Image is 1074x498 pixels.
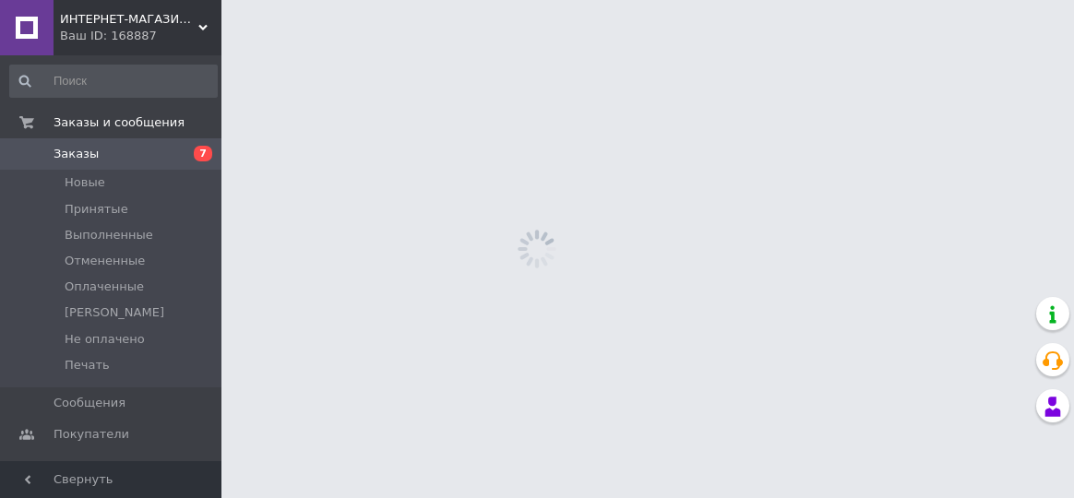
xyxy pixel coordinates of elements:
span: Сообщения [54,395,125,411]
span: Покупатели [54,426,129,443]
span: Принятые [65,201,128,218]
input: Поиск [9,65,218,98]
span: Отмененные [65,253,145,269]
span: Печать [65,357,110,373]
span: Выполненные [65,227,153,243]
span: Заказы [54,146,99,162]
span: Оплаченные [65,279,144,295]
span: Заказы и сообщения [54,114,185,131]
span: Не оплачено [65,331,145,348]
span: 7 [194,146,212,161]
div: Ваш ID: 168887 [60,28,221,44]
span: [PERSON_NAME] [65,304,164,321]
span: Новые [65,174,105,191]
span: ИНТЕРНЕТ-МАГАЗИН "EVENT DECOR" [60,11,198,28]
